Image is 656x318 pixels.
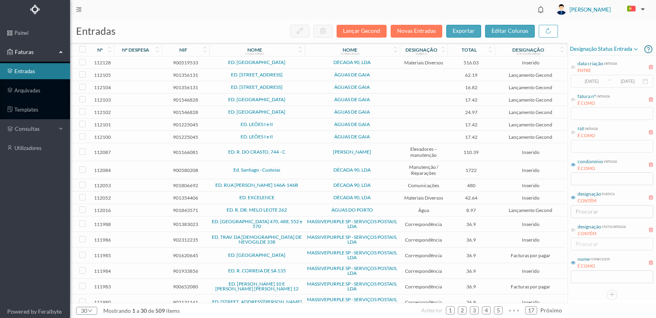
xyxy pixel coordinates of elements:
[458,306,467,314] li: 2
[334,109,370,115] a: ÁGUAS DE GAIA
[164,237,207,243] span: 902312235
[164,182,207,188] span: 901806692
[334,121,370,127] a: ÁGUAS DE GAIA
[131,307,136,314] span: 1
[540,307,562,314] span: próximo
[402,299,445,305] span: Correspondência
[601,223,626,229] div: status entrada
[92,134,112,140] span: 112100
[164,84,207,90] span: 901356131
[164,221,207,227] span: 901383023
[391,27,446,34] span: Novas Entradas
[621,3,648,16] button: PT
[536,4,546,15] i: icon: bell
[497,167,564,173] span: Inserido
[497,195,564,201] span: Inserido
[556,4,567,15] img: user_titan3.af2715ee.jpg
[540,304,562,317] li: Página Seguinte
[76,25,116,37] span: entradas
[578,230,626,237] div: CONTÉM
[215,182,298,188] a: ED. RUA [PERSON_NAME] 146A-146B
[461,47,477,53] div: total
[333,149,371,155] a: [PERSON_NAME]
[470,304,478,316] a: 3
[92,72,112,78] span: 112105
[578,67,617,74] div: ENTRE
[164,72,207,78] span: 901356131
[228,109,285,115] a: ED. [GEOGRAPHIC_DATA]
[239,194,275,200] a: ED. EXCELENCE
[92,284,112,290] span: 111983
[334,84,370,90] a: ÁGUAS DE GAIA
[497,109,564,115] span: Lançamento Gecond
[92,268,112,274] span: 111984
[164,268,207,274] span: 901933856
[307,250,397,260] a: MASSIVEPURPLE SP - SERVIÇOS POSTAIS, LDA
[421,307,443,314] span: anterior
[497,252,564,258] span: Facturas por pagar
[449,167,493,173] span: 1722
[164,122,207,128] span: 901225045
[506,304,522,309] span: •••
[449,268,493,274] span: 36.9
[497,237,564,243] span: Inserido
[13,48,57,56] span: Faturas
[228,59,285,65] a: ED. [GEOGRAPHIC_DATA]
[92,122,112,128] span: 112101
[164,60,207,66] span: 900519533
[228,268,286,274] a: ED. R. CORREIA DE SÁ 135
[415,52,427,55] div: rubrica
[497,60,564,66] span: Inserido
[245,52,264,55] div: condomínio
[453,27,475,34] span: exportar
[512,47,544,53] div: designação
[164,149,207,155] span: 901166081
[497,149,564,155] span: Inserido
[584,125,598,131] div: entrada
[166,307,180,314] span: items
[446,306,455,314] li: 1
[497,268,564,274] span: Inserido
[526,304,537,316] a: 17
[644,43,652,55] i: icon: question-circle-o
[449,237,493,243] span: 36.9
[590,256,610,262] div: fornecedor
[164,134,207,140] span: 901225045
[578,100,610,107] div: É COMO
[402,207,445,213] span: Água
[449,122,493,128] span: 17.42
[337,25,387,38] button: Lançar Gecond
[449,84,493,90] span: 16.82
[154,307,166,314] span: 509
[449,207,493,213] span: 8.97
[148,307,154,314] span: de
[122,47,149,53] div: nº despesa
[81,305,87,317] div: 30
[497,122,564,128] span: Lançamento Gecond
[603,158,617,164] div: entrada
[596,93,610,99] div: entrada
[331,207,373,213] a: ÁGUAS DO PORTO
[578,158,603,165] div: condomínio
[449,221,493,227] span: 36.9
[87,308,92,313] i: icon: down
[494,304,502,316] a: 5
[578,93,596,100] div: fatura nº
[92,252,112,258] span: 111985
[402,146,445,158] span: Elevadores – manutenção
[92,84,112,90] span: 112104
[333,182,371,188] a: DÉCADA 90, LDA
[334,134,370,140] a: ÁGUAS DE GAIA
[449,182,493,188] span: 480
[15,125,55,133] span: consultas
[343,47,357,53] div: nome
[92,109,112,115] span: 112102
[139,307,148,314] span: 30
[402,237,445,243] span: Correspondência
[334,96,370,102] a: ÁGUAS DE GAIA
[470,306,479,314] li: 3
[449,149,493,155] span: 110.39
[405,47,437,53] div: designação
[497,97,564,103] span: Lançamento Gecond
[446,304,454,316] a: 1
